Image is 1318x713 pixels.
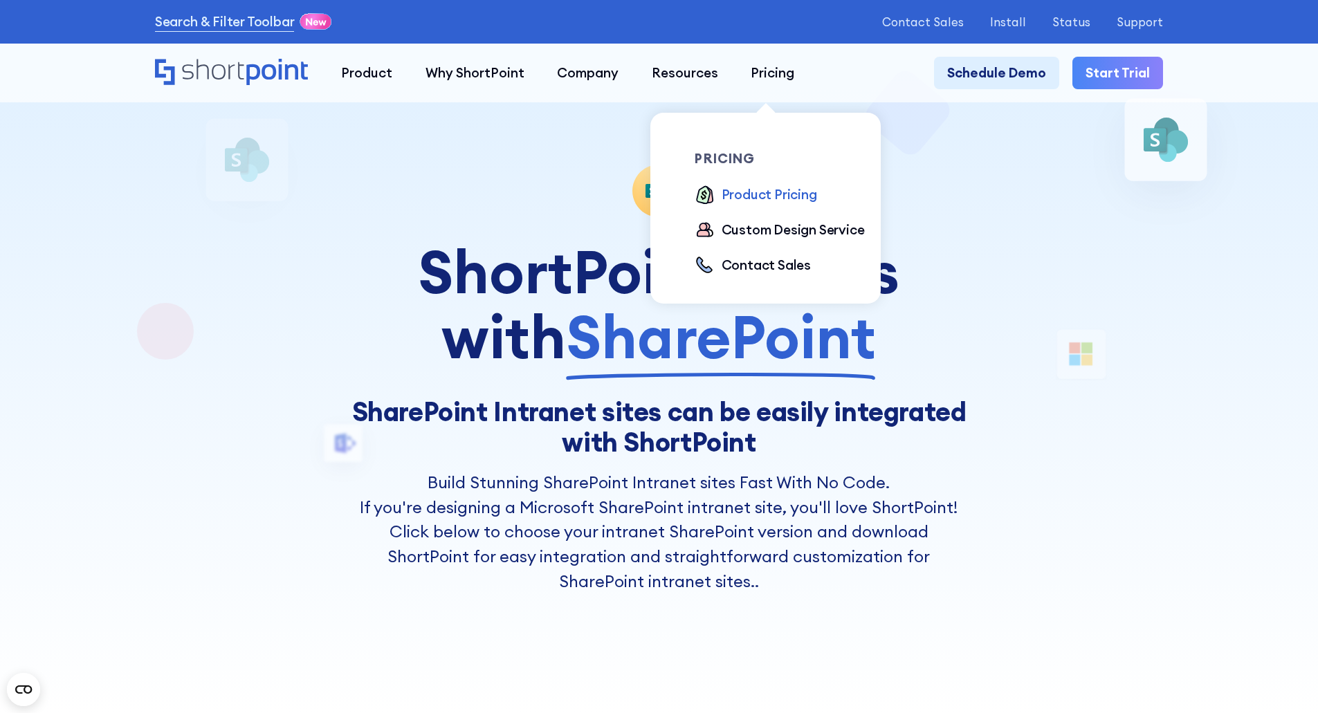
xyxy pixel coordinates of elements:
[155,12,295,32] a: Search & Filter Toolbar
[1052,15,1090,28] a: Status
[722,255,812,275] div: Contact Sales
[751,63,794,83] div: Pricing
[652,63,718,83] div: Resources
[350,495,968,594] p: If you're designing a Microsoft SharePoint intranet site, you'll love ShortPoint! Click below to ...
[425,63,524,83] div: Why ShortPoint
[1249,647,1318,713] iframe: Chat Widget
[409,57,541,90] a: Why ShortPoint
[1117,15,1163,28] a: Support
[695,220,864,242] a: Custom Design Service
[1072,57,1163,90] a: Start Trial
[934,57,1059,90] a: Schedule Demo
[540,57,635,90] a: Company
[341,63,392,83] div: Product
[722,185,817,205] div: Product Pricing
[155,59,308,87] a: Home
[350,396,968,457] h1: SharePoint Intranet sites can be easily integrated with ShortPoint
[695,185,816,207] a: Product Pricing
[882,15,964,28] a: Contact Sales
[735,57,812,90] a: Pricing
[1249,647,1318,713] div: Widget de chat
[695,152,879,165] div: pricing
[350,239,968,370] div: ShortPoint works with
[557,63,619,83] div: Company
[990,15,1026,28] a: Install
[695,255,811,277] a: Contact Sales
[566,304,876,369] span: SharePoint
[7,673,40,706] button: Open CMP widget
[635,57,735,90] a: Resources
[350,470,968,495] h2: Build Stunning SharePoint Intranet sites Fast With No Code.
[324,57,409,90] a: Product
[722,220,865,240] div: Custom Design Service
